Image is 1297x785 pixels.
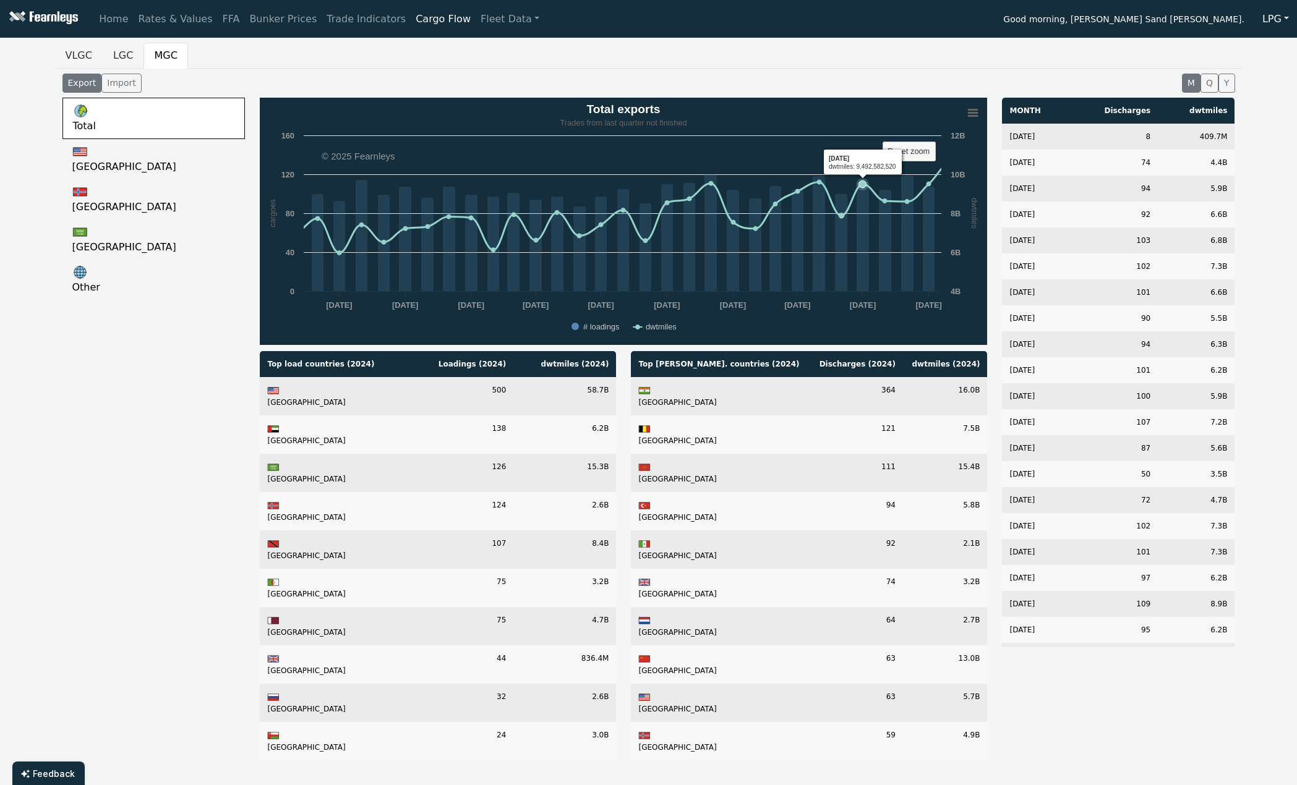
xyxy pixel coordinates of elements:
[1158,487,1235,513] td: 4.7B
[810,377,903,415] td: 364
[631,415,810,454] td: [GEOGRAPHIC_DATA]
[903,454,988,492] td: 15.4B
[260,98,1235,770] div: Total
[411,684,514,722] td: 32
[903,530,988,569] td: 2.1B
[720,300,746,310] text: [DATE]
[1069,591,1158,617] td: 109
[1002,253,1069,279] td: [DATE]
[411,645,514,684] td: 44
[1069,357,1158,383] td: 101
[810,569,903,607] td: 74
[62,74,102,93] button: Export
[260,351,411,377] th: Top load countries ( 2024 )
[970,198,980,229] text: dwtmiles
[1069,98,1158,124] th: Discharges
[260,377,411,415] td: [GEOGRAPHIC_DATA]
[1069,565,1158,591] td: 97
[810,645,903,684] td: 63
[1158,202,1235,227] td: 6.6B
[62,139,246,179] a: [GEOGRAPHIC_DATA]
[513,684,616,722] td: 2.6B
[1002,202,1069,227] td: [DATE]
[583,322,619,331] text: # loadings
[1254,7,1297,31] button: LPG
[587,103,661,116] text: Total exports
[1002,227,1069,253] td: [DATE]
[1069,202,1158,227] td: 92
[1158,331,1235,357] td: 6.3B
[327,300,353,310] text: [DATE]
[810,415,903,454] td: 121
[392,300,418,310] text: [DATE]
[1069,617,1158,643] td: 95
[1069,253,1158,279] td: 102
[1069,539,1158,565] td: 101
[810,454,903,492] td: 111
[1002,461,1069,487] td: [DATE]
[513,569,616,607] td: 3.2B
[1069,383,1158,409] td: 100
[951,209,961,218] text: 8B
[458,300,484,310] text: [DATE]
[523,300,549,310] text: [DATE]
[260,530,411,569] td: [GEOGRAPHIC_DATA]
[260,569,411,607] td: [GEOGRAPHIC_DATA]
[1002,279,1069,305] td: [DATE]
[631,530,810,569] td: [GEOGRAPHIC_DATA]
[903,492,988,530] td: 5.8B
[322,151,395,161] text: © 2025 Fearnleys
[1069,124,1158,150] td: 8
[260,415,411,454] td: [GEOGRAPHIC_DATA]
[1158,253,1235,279] td: 7.3B
[1069,279,1158,305] td: 101
[103,43,143,69] button: LGC
[513,415,616,454] td: 6.2B
[411,377,514,415] td: 500
[411,7,476,32] a: Cargo Flow
[810,530,903,569] td: 92
[951,287,961,296] text: 4B
[1069,409,1158,435] td: 107
[513,351,616,377] th: dwtmiles ( 2024 )
[631,569,810,607] td: [GEOGRAPHIC_DATA]
[411,415,514,454] td: 138
[1069,331,1158,357] td: 94
[903,351,988,377] th: dwtmiles ( 2024 )
[1218,74,1235,93] button: Y
[888,146,930,156] text: Reset zoom
[134,7,218,32] a: Rates & Values
[55,43,103,69] button: VLGC
[260,492,411,530] td: [GEOGRAPHIC_DATA]
[810,351,903,377] th: Discharges ( 2024 )
[1158,305,1235,331] td: 5.5B
[101,74,141,93] button: Import
[631,722,810,760] td: [GEOGRAPHIC_DATA]
[1002,487,1069,513] td: [DATE]
[62,219,246,260] a: [GEOGRAPHIC_DATA]
[218,7,245,32] a: FFA
[903,684,988,722] td: 5.7B
[631,351,810,377] th: Top [PERSON_NAME]. countries ( 2024 )
[1002,617,1069,643] td: [DATE]
[810,684,903,722] td: 63
[1002,565,1069,591] td: [DATE]
[916,300,942,310] text: [DATE]
[1002,383,1069,409] td: [DATE]
[631,492,810,530] td: [GEOGRAPHIC_DATA]
[1182,74,1201,93] button: M
[1003,10,1244,31] span: Good morning, [PERSON_NAME] Sand [PERSON_NAME].
[1002,150,1069,176] td: [DATE]
[513,607,616,645] td: 4.7B
[1002,409,1069,435] td: [DATE]
[1158,176,1235,202] td: 5.9B
[631,454,810,492] td: [GEOGRAPHIC_DATA]
[513,530,616,569] td: 8.4B
[1002,357,1069,383] td: [DATE]
[1069,150,1158,176] td: 74
[290,287,294,296] text: 0
[322,7,411,32] a: Trade Indicators
[1069,435,1158,461] td: 87
[411,722,514,760] td: 24
[1069,227,1158,253] td: 103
